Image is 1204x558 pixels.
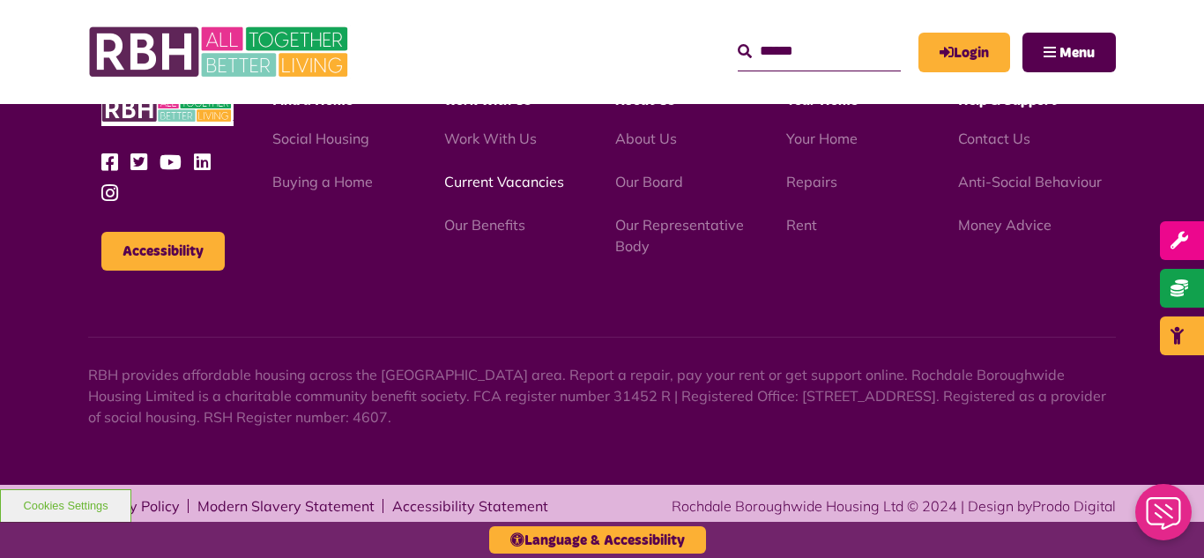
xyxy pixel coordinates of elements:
a: Rent [786,216,817,234]
a: Privacy Policy [88,499,180,513]
img: RBH [101,92,234,126]
a: Anti-Social Behaviour [958,173,1102,190]
iframe: Netcall Web Assistant for live chat [1125,479,1204,558]
span: Menu [1059,46,1095,60]
a: Modern Slavery Statement - open in a new tab [197,499,375,513]
a: Current Vacancies [444,173,564,190]
button: Navigation [1022,33,1116,72]
img: RBH [88,18,353,86]
a: Your Home [786,130,858,147]
button: Accessibility [101,232,225,271]
button: Language & Accessibility [489,526,706,554]
input: Search [738,33,901,71]
a: Our Representative Body [615,216,744,255]
a: Repairs [786,173,837,190]
a: Social Housing - open in a new tab [272,130,369,147]
a: Prodo Digital - open in a new tab [1032,497,1116,515]
a: Our Board [615,173,683,190]
a: Work With Us [444,130,537,147]
a: Contact Us [958,130,1030,147]
a: About Us [615,130,677,147]
a: MyRBH [918,33,1010,72]
a: Buying a Home [272,173,373,190]
p: RBH provides affordable housing across the [GEOGRAPHIC_DATA] area. Report a repair, pay your rent... [88,364,1116,428]
a: Accessibility Statement [392,499,548,513]
div: Rochdale Boroughwide Housing Ltd © 2024 | Design by [672,495,1116,517]
a: Money Advice [958,216,1052,234]
a: Our Benefits [444,216,525,234]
